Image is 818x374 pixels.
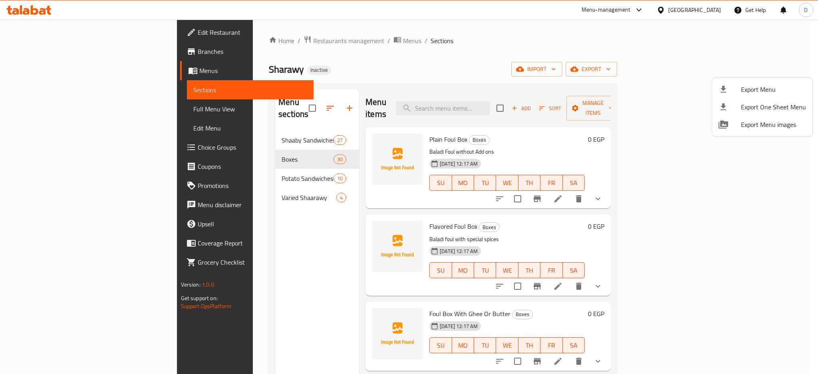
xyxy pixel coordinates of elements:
li: Export Menu images [712,116,812,133]
li: Export menu items [712,81,812,98]
li: Export one sheet menu items [712,98,812,116]
span: Export Menu images [741,120,806,129]
span: Export Menu [741,85,806,94]
span: Export One Sheet Menu [741,102,806,112]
